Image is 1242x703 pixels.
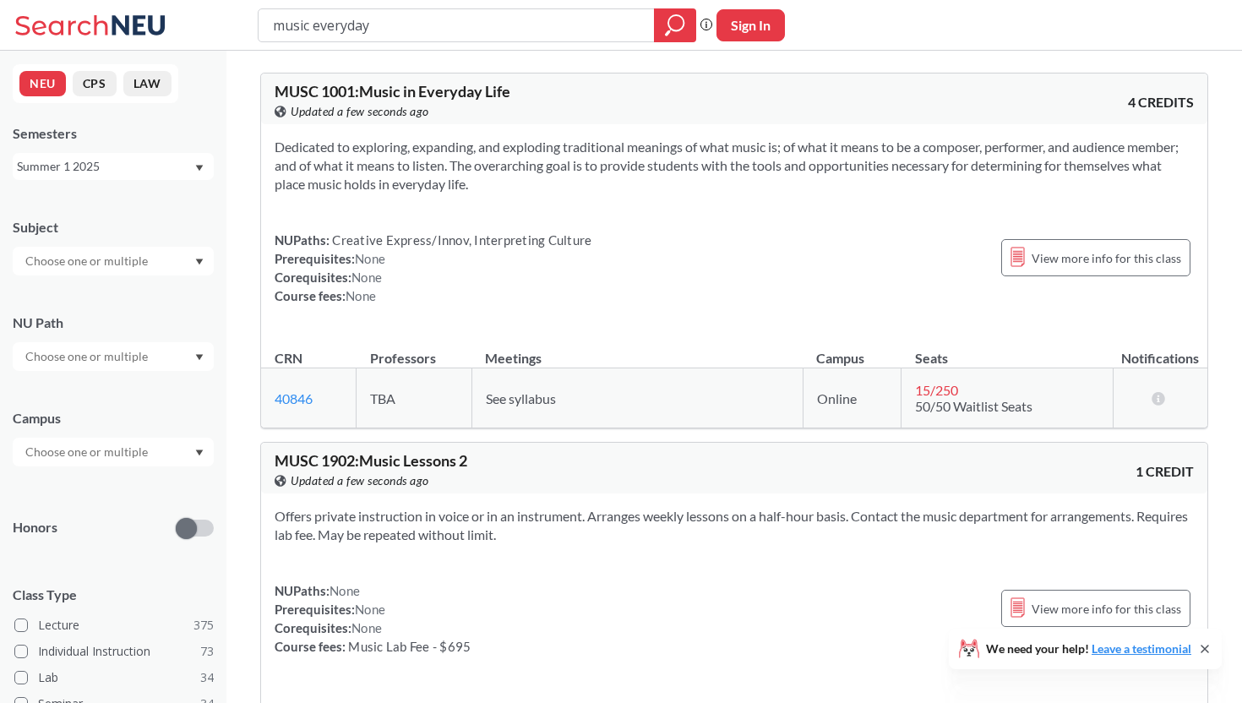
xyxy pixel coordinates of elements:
[355,602,385,617] span: None
[1128,93,1194,112] span: 4 CREDITS
[902,332,1113,368] th: Seats
[351,620,382,635] span: None
[13,438,214,466] div: Dropdown arrow
[200,642,214,661] span: 73
[13,586,214,604] span: Class Type
[654,8,696,42] div: magnifying glass
[195,165,204,172] svg: Dropdown arrow
[351,270,382,285] span: None
[1136,462,1194,481] span: 1 CREDIT
[330,583,360,598] span: None
[915,382,958,398] span: 15 / 250
[986,643,1191,655] span: We need your help!
[355,251,385,266] span: None
[17,346,159,367] input: Choose one or multiple
[13,313,214,332] div: NU Path
[275,390,313,406] a: 40846
[275,138,1194,193] section: Dedicated to exploring, expanding, and exploding traditional meanings of what music is; of what i...
[471,332,803,368] th: Meetings
[1032,598,1181,619] span: View more info for this class
[195,450,204,456] svg: Dropdown arrow
[346,288,376,303] span: None
[13,247,214,275] div: Dropdown arrow
[195,259,204,265] svg: Dropdown arrow
[13,218,214,237] div: Subject
[291,102,429,121] span: Updated a few seconds ago
[275,231,591,305] div: NUPaths: Prerequisites: Corequisites: Course fees:
[17,251,159,271] input: Choose one or multiple
[291,471,429,490] span: Updated a few seconds ago
[17,442,159,462] input: Choose one or multiple
[14,640,214,662] label: Individual Instruction
[275,82,510,101] span: MUSC 1001 : Music in Everyday Life
[275,581,471,656] div: NUPaths: Prerequisites: Corequisites: Course fees:
[13,342,214,371] div: Dropdown arrow
[1092,641,1191,656] a: Leave a testimonial
[19,71,66,96] button: NEU
[1032,248,1181,269] span: View more info for this class
[915,398,1032,414] span: 50/50 Waitlist Seats
[13,124,214,143] div: Semesters
[275,451,467,470] span: MUSC 1902 : Music Lessons 2
[716,9,785,41] button: Sign In
[195,354,204,361] svg: Dropdown arrow
[13,153,214,180] div: Summer 1 2025Dropdown arrow
[486,390,556,406] span: See syllabus
[73,71,117,96] button: CPS
[13,518,57,537] p: Honors
[330,232,591,248] span: Creative Express/Innov, Interpreting Culture
[275,349,302,368] div: CRN
[346,639,471,654] span: Music Lab Fee - $695
[14,614,214,636] label: Lecture
[803,332,901,368] th: Campus
[200,668,214,687] span: 34
[123,71,172,96] button: LAW
[17,157,193,176] div: Summer 1 2025
[275,507,1194,544] section: Offers private instruction in voice or in an instrument. Arranges weekly lessons on a half-hour b...
[803,368,901,428] td: Online
[193,616,214,635] span: 375
[14,667,214,689] label: Lab
[1113,332,1207,368] th: Notifications
[13,409,214,428] div: Campus
[357,368,472,428] td: TBA
[665,14,685,37] svg: magnifying glass
[357,332,472,368] th: Professors
[271,11,642,40] input: Class, professor, course number, "phrase"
